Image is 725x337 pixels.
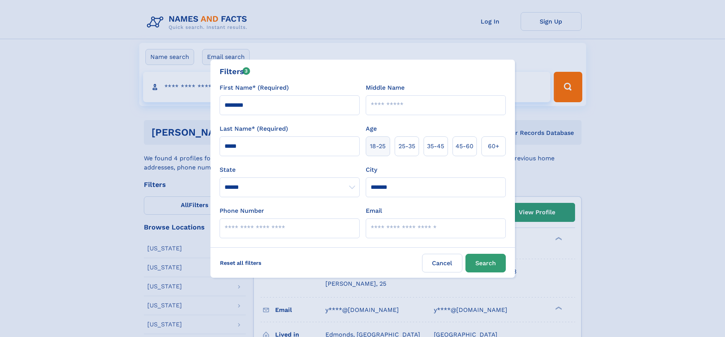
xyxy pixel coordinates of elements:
span: 45‑60 [456,142,473,151]
span: 60+ [488,142,499,151]
div: Filters [220,66,250,77]
label: State [220,165,360,174]
label: Email [366,206,382,215]
span: 18‑25 [370,142,386,151]
label: First Name* (Required) [220,83,289,92]
button: Search [465,254,506,272]
label: Age [366,124,377,133]
label: Middle Name [366,83,405,92]
span: 25‑35 [398,142,415,151]
label: Phone Number [220,206,264,215]
label: Cancel [422,254,462,272]
span: 35‑45 [427,142,444,151]
label: Last Name* (Required) [220,124,288,133]
label: City [366,165,377,174]
label: Reset all filters [215,254,266,272]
